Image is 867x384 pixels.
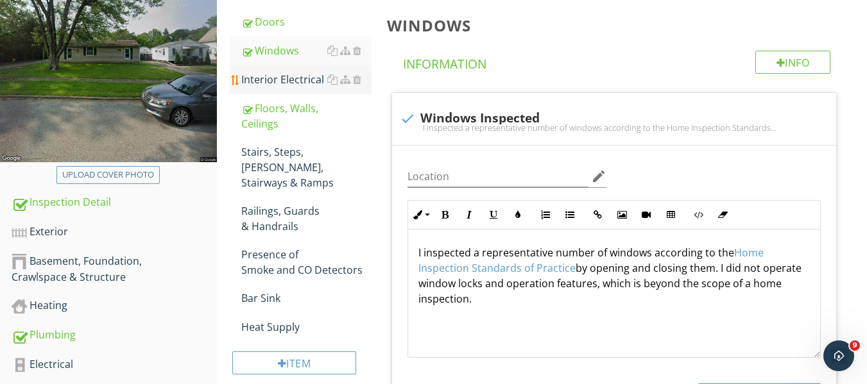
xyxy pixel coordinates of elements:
div: Basement, Foundation, Crawlspace & Structure [12,253,217,285]
button: Upload cover photo [56,166,160,184]
div: Interior Electrical [241,72,372,87]
h3: Windows [387,17,846,34]
div: Item [232,351,356,374]
button: Colors [506,203,530,227]
div: Exterior [12,224,217,240]
div: I inspected a representative number of windows according to the Home Inspection Standards of Prac... [400,122,828,133]
i: edit [591,169,606,184]
div: Doors [241,14,372,29]
button: Italic (Ctrl+I) [457,203,481,227]
button: Unordered List [558,203,582,227]
div: Stairs, Steps, [PERSON_NAME], Stairways & Ramps [241,144,372,190]
button: Insert Table [658,203,683,227]
iframe: Intercom live chat [823,340,854,371]
div: Plumbing [12,327,217,344]
div: Upload cover photo [62,169,154,181]
div: Info [755,51,831,74]
div: Electrical [12,356,217,373]
div: Floors, Walls, Ceilings [241,101,372,131]
button: Insert Link (Ctrl+K) [585,203,610,227]
button: Code View [686,203,710,227]
button: Ordered List [533,203,558,227]
input: Location [408,166,588,187]
p: I inspected a representative number of windows according to the by opening and closing them. I di... [418,245,810,306]
div: Inspection Detail [12,194,217,211]
div: Railings, Guards & Handrails [241,203,372,234]
div: Heating [12,297,217,314]
div: Windows [241,43,372,58]
button: Bold (Ctrl+B) [433,203,457,227]
div: Bar Sink [241,290,372,306]
div: Heat Supply [241,319,372,335]
button: Insert Image (Ctrl+P) [610,203,634,227]
h4: Information [403,51,830,72]
button: Inline Style [408,203,433,227]
button: Underline (Ctrl+U) [481,203,506,227]
button: Insert Video [634,203,658,227]
div: Presence of Smoke and CO Detectors [241,247,372,278]
button: Clear Formatting [710,203,735,227]
span: 9 [850,340,860,351]
a: Home Inspection Standards of Practice [418,246,764,275]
